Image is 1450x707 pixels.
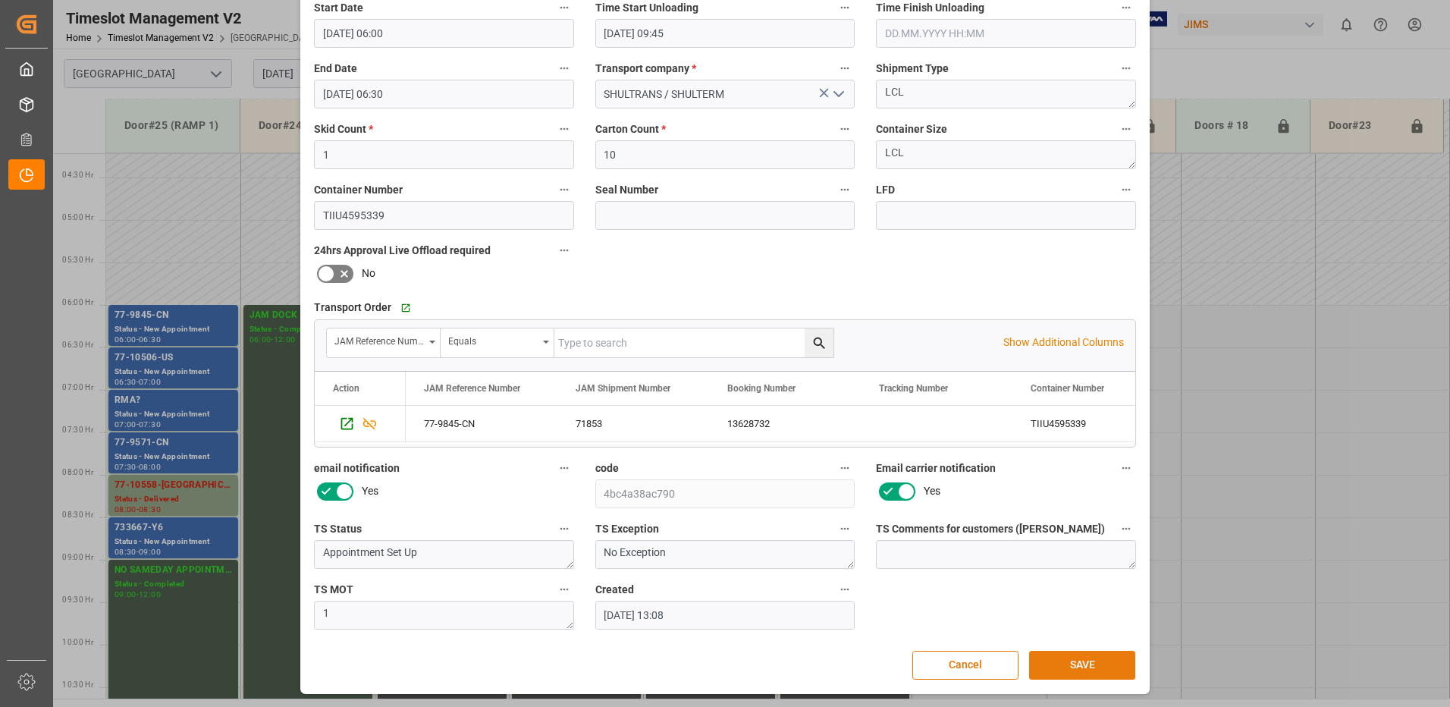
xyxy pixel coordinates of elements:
[554,240,574,260] button: 24hrs Approval Live Offload required
[557,406,709,441] div: 71853
[314,80,574,108] input: DD.MM.YYYY HH:MM
[314,601,574,630] textarea: 1
[554,519,574,539] button: TS Status
[595,582,634,598] span: Created
[554,328,833,357] input: Type to search
[835,458,855,478] button: code
[327,328,441,357] button: open menu
[876,121,947,137] span: Container Size
[448,331,538,348] div: Equals
[314,182,403,198] span: Container Number
[314,582,353,598] span: TS MOT
[424,383,520,394] span: JAM Reference Number
[879,383,948,394] span: Tracking Number
[406,406,557,441] div: 77-9845-CN
[876,460,996,476] span: Email carrier notification
[314,540,574,569] textarea: Appointment Set Up
[1031,383,1104,394] span: Container Number
[554,458,574,478] button: email notification
[595,19,855,48] input: DD.MM.YYYY HH:MM
[1116,58,1136,78] button: Shipment Type
[362,266,375,281] span: No
[595,460,619,476] span: code
[334,331,424,348] div: JAM Reference Number
[1012,406,1164,441] div: TIIU4595339
[595,182,658,198] span: Seal Number
[827,83,849,106] button: open menu
[1116,458,1136,478] button: Email carrier notification
[595,540,855,569] textarea: No Exception
[595,61,696,77] span: Transport company
[1116,119,1136,139] button: Container Size
[835,580,855,599] button: Created
[314,300,391,316] span: Transport Order
[835,519,855,539] button: TS Exception
[441,328,554,357] button: open menu
[876,140,1136,169] textarea: LCL
[314,243,491,259] span: 24hrs Approval Live Offload required
[315,406,406,442] div: Press SPACE to select this row.
[709,406,861,441] div: 13628732
[314,460,400,476] span: email notification
[362,483,378,499] span: Yes
[835,58,855,78] button: Transport company *
[314,19,574,48] input: DD.MM.YYYY HH:MM
[835,119,855,139] button: Carton Count *
[333,383,359,394] div: Action
[554,58,574,78] button: End Date
[554,580,574,599] button: TS MOT
[805,328,833,357] button: search button
[314,121,373,137] span: Skid Count
[554,180,574,200] button: Container Number
[924,483,940,499] span: Yes
[835,180,855,200] button: Seal Number
[576,383,670,394] span: JAM Shipment Number
[912,651,1018,680] button: Cancel
[1116,180,1136,200] button: LFD
[1003,335,1124,350] p: Show Additional Columns
[595,601,855,630] input: DD.MM.YYYY HH:MM
[595,521,659,537] span: TS Exception
[876,80,1136,108] textarea: LCL
[876,19,1136,48] input: DD.MM.YYYY HH:MM
[314,521,362,537] span: TS Status
[876,61,949,77] span: Shipment Type
[1029,651,1135,680] button: SAVE
[876,521,1105,537] span: TS Comments for customers ([PERSON_NAME])
[1116,519,1136,539] button: TS Comments for customers ([PERSON_NAME])
[314,61,357,77] span: End Date
[876,182,895,198] span: LFD
[595,121,666,137] span: Carton Count
[727,383,796,394] span: Booking Number
[554,119,574,139] button: Skid Count *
